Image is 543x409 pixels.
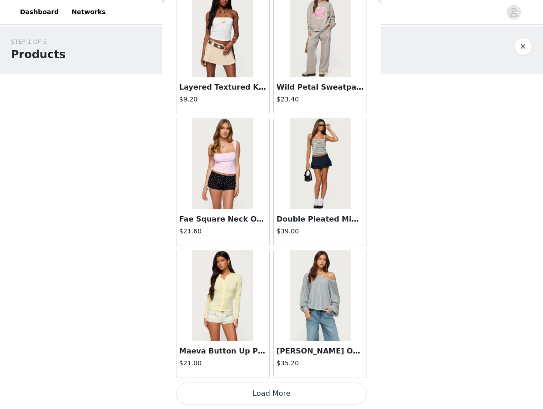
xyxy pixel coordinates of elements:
img: Fae Square Neck Open Back Top [192,118,253,209]
h4: $23.40 [277,95,364,104]
h3: Double Pleated Mini Skort [277,214,364,225]
h3: [PERSON_NAME] Oversized V Neck Sweatshirt [277,346,364,357]
h3: Maeva Button Up Pointelle Top [179,346,266,357]
h3: Layered Textured Knit Strapless Top [179,82,266,93]
img: Maeva Button Up Pointelle Top [192,250,253,341]
img: Winfred Oversized V Neck Sweatshirt [290,250,350,341]
h3: Wild Petal Sweatpants [277,82,364,93]
h4: $21.60 [179,227,266,236]
h4: $39.00 [277,227,364,236]
a: Dashboard [15,2,64,22]
div: STEP 1 OF 5 [11,37,65,46]
img: Double Pleated Mini Skort [290,118,350,209]
h4: $35.20 [277,359,364,368]
h3: Fae Square Neck Open Back Top [179,214,266,225]
button: Load More [176,383,367,404]
a: Networks [66,2,111,22]
h1: Products [11,46,65,63]
h4: $9.20 [179,95,266,104]
h4: $21.00 [179,359,266,368]
div: avatar [509,5,518,20]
